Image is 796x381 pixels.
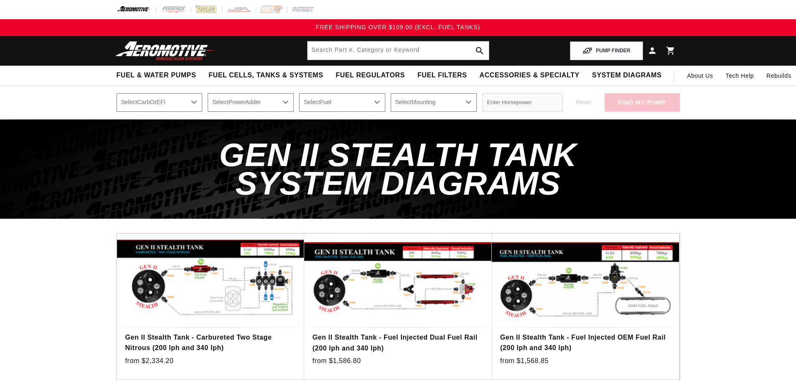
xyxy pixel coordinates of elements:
[726,71,754,80] span: Tech Help
[411,66,473,85] summary: Fuel Filters
[681,66,719,86] a: About Us
[329,66,411,85] summary: Fuel Regulators
[209,71,323,80] span: Fuel Cells, Tanks & Systems
[113,41,218,61] img: Aeromotive
[219,136,577,202] span: Gen II Stealth Tank System Diagrams
[473,66,586,85] summary: Accessories & Specialty
[391,93,477,112] select: Mounting
[336,71,404,80] span: Fuel Regulators
[125,332,296,353] a: Gen II Stealth Tank - Carbureted Two Stage Nitrous (200 lph and 340 lph)
[570,41,643,60] button: PUMP FINDER
[202,66,329,85] summary: Fuel Cells, Tanks & Systems
[117,71,196,80] span: Fuel & Water Pumps
[720,66,760,86] summary: Tech Help
[316,24,480,31] span: FREE SHIPPING OVER $109.00 (EXCL. FUEL TANKS)
[470,41,489,60] button: search button
[117,93,203,112] select: CarbOrEFI
[110,66,203,85] summary: Fuel & Water Pumps
[482,93,563,112] input: Enter Horsepower
[766,71,791,80] span: Rebuilds
[308,41,489,60] input: Search by Part Number, Category or Keyword
[687,72,713,79] span: About Us
[417,71,467,80] span: Fuel Filters
[586,66,668,85] summary: System Diagrams
[480,71,580,80] span: Accessories & Specialty
[592,71,661,80] span: System Diagrams
[299,93,385,112] select: Fuel
[500,332,671,353] a: Gen II Stealth Tank - Fuel Injected OEM Fuel Rail (200 lph and 340 lph)
[313,332,483,353] a: Gen II Stealth Tank - Fuel Injected Dual Fuel Rail (200 lph and 340 lph)
[208,93,294,112] select: PowerAdder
